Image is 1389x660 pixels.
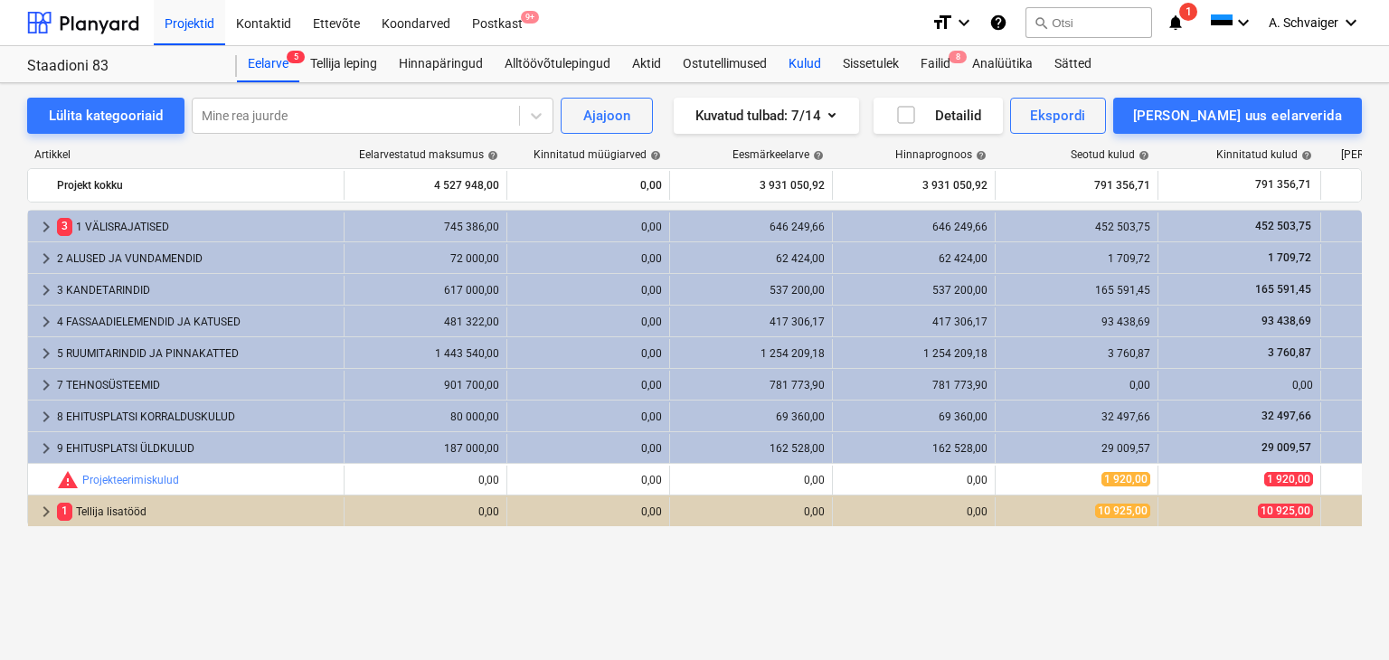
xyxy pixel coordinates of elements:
span: keyboard_arrow_right [35,216,57,238]
span: 3 760,87 [1266,346,1313,359]
div: Staadioni 83 [27,57,215,76]
div: 0,00 [840,505,987,518]
div: 617 000,00 [352,284,499,297]
div: Eelarvestatud maksumus [359,148,498,161]
div: Artikkel [27,148,344,161]
div: 0,00 [677,505,825,518]
div: 0,00 [515,316,662,328]
span: keyboard_arrow_right [35,374,57,396]
a: Analüütika [961,46,1044,82]
iframe: Chat Widget [1299,573,1389,660]
span: keyboard_arrow_right [35,343,57,364]
div: 165 591,45 [1003,284,1150,297]
span: keyboard_arrow_right [35,406,57,428]
span: keyboard_arrow_right [35,279,57,301]
div: 69 360,00 [677,410,825,423]
div: Kulud [778,46,832,82]
div: Kuvatud tulbad : 7/14 [695,104,837,127]
span: help [1298,150,1312,161]
span: 1 709,72 [1266,251,1313,264]
div: 0,00 [352,505,499,518]
i: keyboard_arrow_down [953,12,975,33]
div: 80 000,00 [352,410,499,423]
div: 187 000,00 [352,442,499,455]
span: 165 591,45 [1253,283,1313,296]
div: 62 424,00 [677,252,825,265]
div: 9 EHITUSPLATSI ÜLDKULUD [57,434,336,463]
div: 417 306,17 [840,316,987,328]
button: Ajajoon [561,98,653,134]
div: 0,00 [515,410,662,423]
div: 3 760,87 [1003,347,1150,360]
button: Ekspordi [1010,98,1105,134]
div: Lülita kategooriaid [49,104,163,127]
div: 537 200,00 [840,284,987,297]
div: 162 528,00 [840,442,987,455]
span: help [972,150,987,161]
div: Ajajoon [583,104,630,127]
a: Projekteerimiskulud [82,474,179,486]
a: Sätted [1044,46,1102,82]
div: 646 249,66 [840,221,987,233]
span: keyboard_arrow_right [35,438,57,459]
div: 901 700,00 [352,379,499,391]
div: Ekspordi [1030,104,1085,127]
div: 1 VÄLISRAJATISED [57,212,336,241]
div: 452 503,75 [1003,221,1150,233]
i: keyboard_arrow_down [1233,12,1254,33]
div: 0,00 [840,474,987,486]
span: A. Schvaiger [1269,15,1338,30]
div: 0,00 [515,474,662,486]
span: 791 356,71 [1253,177,1313,193]
div: 781 773,90 [677,379,825,391]
div: 0,00 [515,347,662,360]
span: 1 920,00 [1101,472,1150,486]
span: 29 009,57 [1260,441,1313,454]
div: 745 386,00 [352,221,499,233]
div: Hinnaprognoos [895,148,987,161]
a: Aktid [621,46,672,82]
div: Vestlusvidin [1299,573,1389,660]
div: 4 527 948,00 [352,171,499,200]
div: Seotud kulud [1071,148,1149,161]
div: 646 249,66 [677,221,825,233]
div: Alltöövõtulepingud [494,46,621,82]
div: 481 322,00 [352,316,499,328]
div: [PERSON_NAME] uus eelarverida [1133,104,1342,127]
div: 0,00 [677,474,825,486]
div: 0,00 [515,505,662,518]
a: Ostutellimused [672,46,778,82]
div: 417 306,17 [677,316,825,328]
div: 1 254 209,18 [840,347,987,360]
div: Eesmärkeelarve [732,148,824,161]
span: search [1034,15,1048,30]
div: 4 FASSAADIELEMENDID JA KATUSED [57,307,336,336]
span: help [1135,150,1149,161]
span: 5 [287,51,305,63]
div: 1 443 540,00 [352,347,499,360]
div: 0,00 [515,171,662,200]
button: Otsi [1025,7,1152,38]
span: 452 503,75 [1253,220,1313,232]
span: 3 [57,218,72,235]
span: help [484,150,498,161]
div: 0,00 [1003,379,1150,391]
a: Tellija leping [299,46,388,82]
button: Lülita kategooriaid [27,98,184,134]
span: help [647,150,661,161]
div: 2 ALUSED JA VUNDAMENDID [57,244,336,273]
div: Sissetulek [832,46,910,82]
button: Detailid [874,98,1003,134]
div: 1 254 209,18 [677,347,825,360]
div: 3 KANDETARINDID [57,276,336,305]
div: 1 709,72 [1003,252,1150,265]
div: Tellija lisatööd [57,497,336,526]
i: format_size [931,12,953,33]
i: keyboard_arrow_down [1340,12,1362,33]
button: [PERSON_NAME] uus eelarverida [1113,98,1362,134]
span: keyboard_arrow_right [35,248,57,269]
div: Kinnitatud müügiarved [534,148,661,161]
div: 8 EHITUSPLATSI KORRALDUSKULUD [57,402,336,431]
